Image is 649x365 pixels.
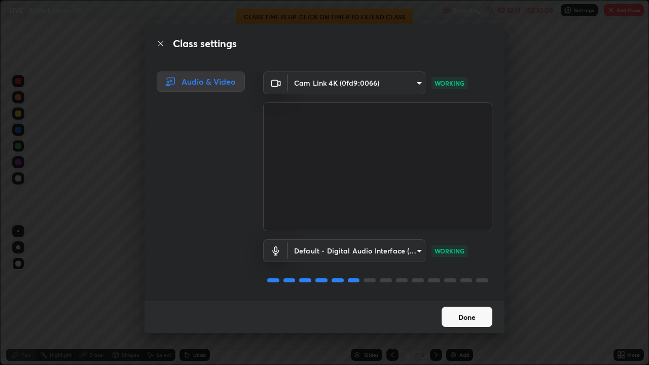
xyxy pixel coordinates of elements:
div: Audio & Video [157,71,245,92]
p: WORKING [435,246,464,255]
div: Cam Link 4K (0fd9:0066) [288,71,425,94]
button: Done [442,307,492,327]
div: Cam Link 4K (0fd9:0066) [288,239,425,262]
p: WORKING [435,79,464,88]
h2: Class settings [173,36,237,51]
